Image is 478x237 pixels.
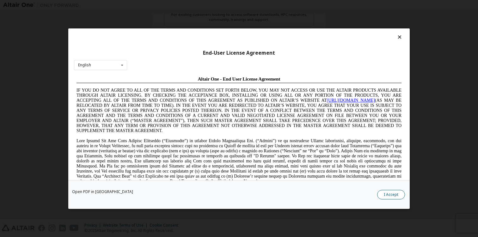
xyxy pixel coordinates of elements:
span: Lore Ipsumd Sit Ame Cons Adipisc Elitseddo (“Eiusmodte”) in utlabor Etdolo Magnaaliqua Eni. (“Adm... [3,64,328,110]
div: English [78,63,91,67]
div: End-User License Agreement [74,50,404,56]
a: [URL][DOMAIN_NAME] [253,24,301,29]
span: Altair One - End User License Agreement [124,3,206,8]
button: I Accept [377,190,405,199]
a: Open PDF in [GEOGRAPHIC_DATA] [72,190,133,194]
span: IF YOU DO NOT AGREE TO ALL OF THE TERMS AND CONDITIONS SET FORTH BELOW, YOU MAY NOT ACCESS OR USE... [3,14,328,59]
